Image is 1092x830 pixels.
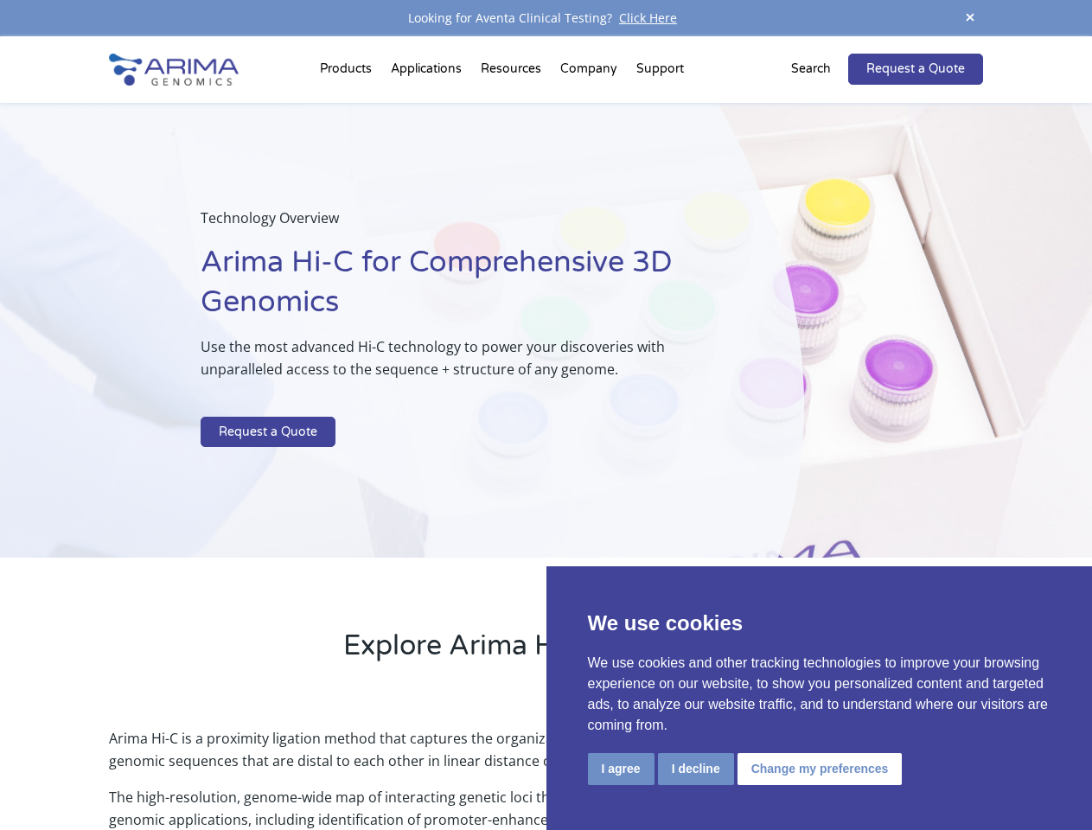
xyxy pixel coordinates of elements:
p: We use cookies and other tracking technologies to improve your browsing experience on our website... [588,653,1051,736]
h2: Explore Arima Hi-C Technology [109,627,982,679]
p: Search [791,58,831,80]
button: I agree [588,753,655,785]
a: Request a Quote [848,54,983,85]
button: I decline [658,753,734,785]
h1: Arima Hi-C for Comprehensive 3D Genomics [201,243,717,335]
div: Looking for Aventa Clinical Testing? [109,7,982,29]
a: Request a Quote [201,417,335,448]
a: Click Here [612,10,684,26]
p: Use the most advanced Hi-C technology to power your discoveries with unparalleled access to the s... [201,335,717,394]
p: Technology Overview [201,207,717,243]
img: Arima-Genomics-logo [109,54,239,86]
p: We use cookies [588,608,1051,639]
p: Arima Hi-C is a proximity ligation method that captures the organizational structure of chromatin... [109,727,982,786]
button: Change my preferences [738,753,903,785]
